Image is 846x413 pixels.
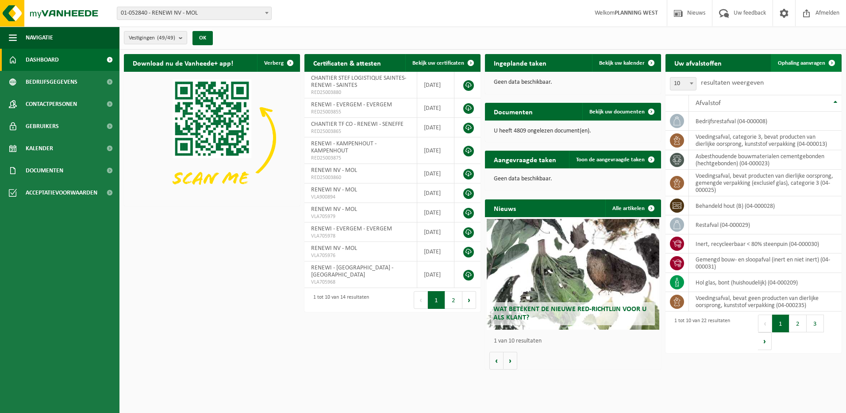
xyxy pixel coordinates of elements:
[311,155,410,162] span: RED25003875
[26,49,59,71] span: Dashboard
[311,75,406,89] span: CHANTIER STEF LOGISTIQUE SAINTES- RENEWI - SAINTES
[582,103,660,121] a: Bekijk uw documenten
[789,315,807,332] button: 2
[494,176,652,182] p: Geen data beschikbaar.
[758,315,772,332] button: Previous
[576,157,645,163] span: Toon de aangevraagde taken
[304,54,390,71] h2: Certificaten & attesten
[417,137,454,164] td: [DATE]
[311,121,404,128] span: CHANTIER TF CO - RENEWI - SENEFFE
[311,252,410,259] span: VLA705976
[689,112,842,131] td: bedrijfsrestafval (04-000008)
[417,98,454,118] td: [DATE]
[311,265,393,278] span: RENEWI - [GEOGRAPHIC_DATA] - [GEOGRAPHIC_DATA]
[257,54,299,72] button: Verberg
[778,60,825,66] span: Ophaling aanvragen
[462,291,476,309] button: Next
[689,234,842,253] td: inert, recycleerbaar < 80% steenpuin (04-000030)
[414,291,428,309] button: Previous
[311,89,410,96] span: RED25003880
[417,222,454,242] td: [DATE]
[417,118,454,137] td: [DATE]
[689,215,842,234] td: restafval (04-000029)
[670,77,696,90] span: 10
[615,10,658,16] strong: PLANNING WEST
[592,54,660,72] a: Bekijk uw kalender
[771,54,841,72] a: Ophaling aanvragen
[487,219,659,330] a: Wat betekent de nieuwe RED-richtlijn voor u als klant?
[412,60,464,66] span: Bekijk uw certificaten
[26,115,59,137] span: Gebruikers
[124,54,242,71] h2: Download nu de Vanheede+ app!
[26,160,63,182] span: Documenten
[485,151,565,168] h2: Aangevraagde taken
[689,273,842,292] td: hol glas, bont (huishoudelijk) (04-000209)
[605,199,660,217] a: Alle artikelen
[311,187,357,193] span: RENEWI NV - MOL
[417,242,454,261] td: [DATE]
[417,203,454,222] td: [DATE]
[428,291,445,309] button: 1
[311,213,410,220] span: VLA705979
[494,338,657,344] p: 1 van 10 resultaten
[311,245,357,252] span: RENEWI NV - MOL
[670,78,696,90] span: 10
[504,352,517,370] button: Volgende
[689,292,842,312] td: voedingsafval, bevat geen producten van dierlijke oorsprong, kunststof verpakking (04-000235)
[311,167,357,174] span: RENEWI NV - MOL
[772,315,789,332] button: 1
[665,54,731,71] h2: Uw afvalstoffen
[157,35,175,41] count: (49/49)
[26,137,53,160] span: Kalender
[26,93,77,115] span: Contactpersonen
[405,54,480,72] a: Bekijk uw certificaten
[485,54,555,71] h2: Ingeplande taken
[311,174,410,181] span: RED25003860
[309,290,369,310] div: 1 tot 10 van 14 resultaten
[124,31,187,44] button: Vestigingen(49/49)
[445,291,462,309] button: 2
[417,261,454,288] td: [DATE]
[670,314,730,351] div: 1 tot 10 van 22 resultaten
[26,182,97,204] span: Acceptatievoorwaarden
[311,128,410,135] span: RED25003865
[599,60,645,66] span: Bekijk uw kalender
[264,60,284,66] span: Verberg
[485,103,542,120] h2: Documenten
[589,109,645,115] span: Bekijk uw documenten
[494,79,652,86] p: Geen data beschikbaar.
[311,226,392,232] span: RENEWI - EVERGEM - EVERGEM
[192,31,213,45] button: OK
[701,79,764,86] label: resultaten weergeven
[689,196,842,215] td: behandeld hout (B) (04-000028)
[489,352,504,370] button: Vorige
[311,109,410,116] span: RED25003855
[417,72,454,98] td: [DATE]
[569,151,660,168] a: Toon de aangevraagde taken
[689,150,842,170] td: asbesthoudende bouwmaterialen cementgebonden (hechtgebonden) (04-000023)
[117,7,272,20] span: 01-052840 - RENEWI NV - MOL
[689,253,842,273] td: gemengd bouw- en sloopafval (inert en niet inert) (04-000031)
[117,7,271,19] span: 01-052840 - RENEWI NV - MOL
[494,128,652,134] p: U heeft 4809 ongelezen document(en).
[417,164,454,183] td: [DATE]
[311,233,410,240] span: VLA705978
[311,140,377,154] span: RENEWI - KAMPENHOUT - KAMPENHOUT
[311,101,392,108] span: RENEWI - EVERGEM - EVERGEM
[689,131,842,150] td: voedingsafval, categorie 3, bevat producten van dierlijke oorsprong, kunststof verpakking (04-000...
[807,315,824,332] button: 3
[124,72,300,204] img: Download de VHEPlus App
[696,100,721,107] span: Afvalstof
[417,183,454,203] td: [DATE]
[26,27,53,49] span: Navigatie
[493,306,646,321] span: Wat betekent de nieuwe RED-richtlijn voor u als klant?
[311,206,357,213] span: RENEWI NV - MOL
[26,71,77,93] span: Bedrijfsgegevens
[311,194,410,201] span: VLA900894
[758,332,772,350] button: Next
[129,31,175,45] span: Vestigingen
[689,170,842,196] td: voedingsafval, bevat producten van dierlijke oorsprong, gemengde verpakking (exclusief glas), cat...
[311,279,410,286] span: VLA705968
[485,199,525,217] h2: Nieuws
